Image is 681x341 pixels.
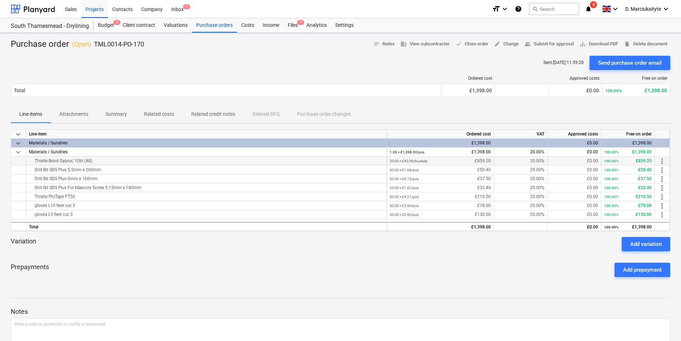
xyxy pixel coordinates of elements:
[604,204,618,208] small: 100.00%
[191,110,235,118] p: Related credit notes
[601,130,655,139] div: Free on order
[118,18,159,33] a: Client contract
[605,88,667,93] div: £1,398.00
[390,165,491,174] div: £50.40
[29,139,384,147] div: Materials / Sundries
[390,192,491,201] div: £210.50
[390,148,491,157] div: £1,398.00
[29,192,384,201] div: Thistle ProTape FT50
[598,58,662,68] div: Send purchase order email
[105,110,127,118] p: Summary
[159,18,192,33] a: Valuations
[390,183,491,192] div: £32.40
[494,210,548,219] div: 20.00%
[297,20,304,25] span: 1
[29,210,384,219] div: gloves L9 fixer cut 3
[624,40,667,48] span: Delete document
[604,174,652,183] div: £37.50
[605,76,667,81] div: Free on order
[331,18,358,33] a: Settings
[144,110,174,118] p: Related costs
[658,157,666,165] span: more_vert
[585,5,592,13] i: notifications
[29,183,384,192] div: Drill Bit SDS Plus For Masonry Screw 5.15mm x 180mm
[494,130,548,139] div: VAT
[604,183,652,192] div: £32.40
[29,157,384,165] div: Thistle Bond Gyproc 10ltr (48)
[390,204,419,208] small: 30.00 × £2.60 / pcs
[491,39,522,50] button: Change
[624,41,630,47] span: delete
[543,60,584,66] p: Sent : [DATE] 11:59:20
[630,239,662,249] div: Add variation
[370,39,398,50] button: Notes
[455,41,462,47] span: done
[577,39,621,50] button: Download PDF
[551,210,598,219] div: £0.00
[604,159,618,163] small: 100.00%
[524,40,574,48] span: Submit for approval
[29,165,384,174] div: Drill Bit SDS Plus 5.5mm x 260mm
[604,150,618,154] small: 100.00%
[237,18,258,33] a: Costs
[579,41,586,47] span: save_alt
[604,148,652,157] div: £1,398.00
[494,192,548,201] div: 20.00%
[552,76,599,81] div: Approved costs
[494,183,548,192] div: 20.00%
[59,110,88,118] p: Attachments
[500,5,509,13] i: keyboard_arrow_down
[258,18,283,33] a: Income
[390,210,491,219] div: £130.00
[604,213,618,217] small: 100.00%
[29,149,68,154] span: Materials / Sundries
[604,201,652,210] div: £78.00
[373,40,395,48] span: Notes
[658,175,666,183] span: more_vert
[551,174,598,183] div: £0.00
[611,5,620,13] i: keyboard_arrow_down
[604,186,618,190] small: 100.00%
[494,165,548,174] div: 20.00%
[515,5,522,13] i: Knowledge base
[551,192,598,201] div: £0.00
[14,139,23,148] span: keyboard_arrow_down
[14,88,25,93] div: Total
[604,165,652,174] div: £50.40
[605,88,622,93] small: 100.00%
[604,210,652,219] div: £130.00
[494,40,519,48] span: Change
[387,130,494,139] div: Ordered cost
[390,159,428,163] small: 20.00 × £42.96 / buckets
[26,130,387,139] div: Line-item
[551,148,598,157] div: £0.00
[590,1,597,8] span: 4
[492,5,500,13] i: format_size
[551,223,598,232] div: £0.00
[524,41,531,47] span: people_alt
[11,39,144,50] div: Purchase order
[662,5,670,13] i: keyboard_arrow_down
[192,18,237,33] div: Purchase orders
[622,237,670,251] button: Add variation
[390,139,491,148] div: £1,398.00
[623,265,662,275] div: Add prepayment
[494,174,548,183] div: 20.00%
[283,18,302,33] div: Files
[494,201,548,210] div: 20.00%
[444,76,492,81] div: Ordered cost
[551,183,598,192] div: £0.00
[494,157,548,165] div: 20.00%
[390,168,419,172] small: 30.00 × £1.68 / pcs
[529,3,579,15] button: Search
[400,41,407,47] span: business
[658,211,666,219] span: more_vert
[19,110,42,118] p: Line-items
[551,139,598,148] div: £0.00
[552,88,599,93] div: £0.00
[390,201,491,210] div: £78.00
[94,18,118,33] div: Budget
